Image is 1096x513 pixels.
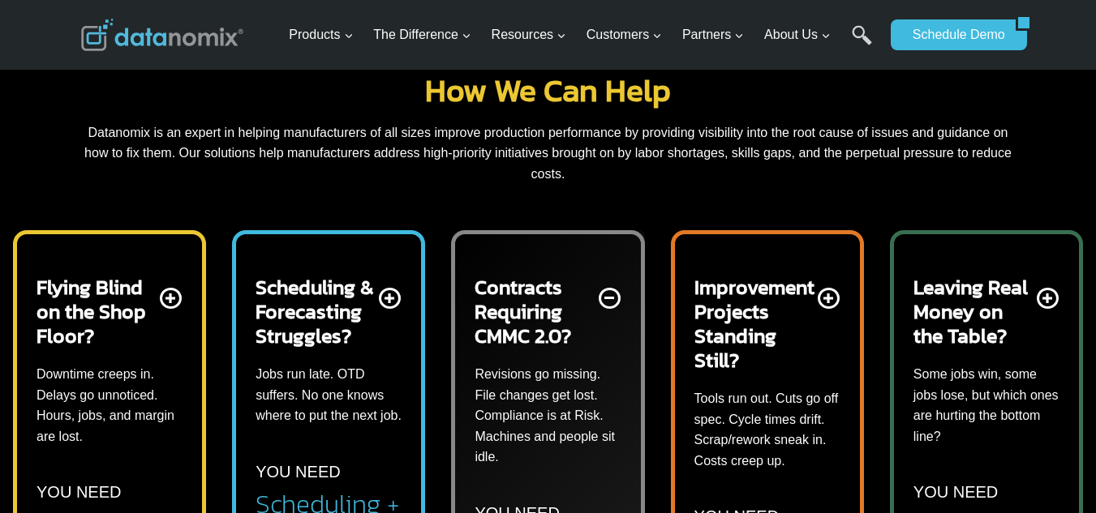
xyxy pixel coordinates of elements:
a: Terms [182,361,206,373]
p: Datanomix is an expert in helping manufacturers of all sizes improve production performance by pr... [81,122,1016,185]
span: Phone number [365,67,438,82]
h2: Flying Blind on the Shop Floor? [37,275,157,348]
span: Last Name [365,1,417,15]
span: Customers [587,24,662,45]
span: Partners [682,24,744,45]
p: Jobs run late. OTD suffers. No one knows where to put the next job. [256,364,402,426]
span: Resources [492,24,566,45]
h2: Improvement Projects Standing Still? [694,275,814,372]
h2: How We Can Help [81,75,1016,106]
p: Downtime creeps in. Delays go unnoticed. Hours, jobs, and margin are lost. [37,364,183,447]
span: Products [289,24,353,45]
nav: Primary Navigation [282,9,883,62]
img: Datanomix [81,19,243,51]
a: Search [852,25,872,62]
p: Revisions go missing. File changes get lost. Compliance is at Risk. Machines and people sit idle. [475,364,621,468]
p: Some jobs win, some jobs lose, but which ones are hurting the bottom line? [913,364,1059,447]
span: State/Region [365,200,428,215]
a: Schedule Demo [891,19,1016,50]
h2: Contracts Requiring CMMC 2.0? [475,275,595,348]
a: Privacy Policy [221,361,273,373]
span: The Difference [373,24,471,45]
h2: Scheduling & Forecasting Struggles? [256,275,376,348]
h2: Leaving Real Money on the Table? [913,275,1034,348]
span: About Us [764,24,831,45]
